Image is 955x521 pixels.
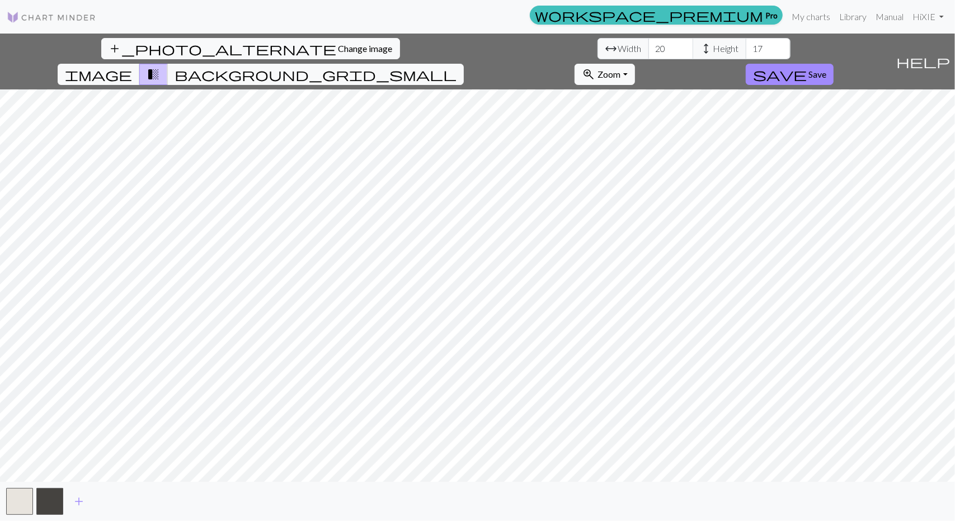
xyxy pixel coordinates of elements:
[65,67,132,82] span: image
[535,7,763,23] span: workspace_premium
[808,69,826,79] span: Save
[713,42,739,55] span: Height
[530,6,783,25] a: Pro
[147,67,160,82] span: transition_fade
[700,41,713,56] span: height
[891,34,955,89] button: Help
[338,43,393,54] span: Change image
[109,41,337,56] span: add_photo_alternate
[896,54,950,69] span: help
[871,6,908,28] a: Manual
[746,64,834,85] button: Save
[835,6,871,28] a: Library
[908,6,948,28] a: HiXIE
[575,64,634,85] button: Zoom
[605,41,618,56] span: arrow_range
[65,491,93,512] button: Add color
[598,69,620,79] span: Zoom
[7,11,96,24] img: Logo
[72,494,86,509] span: add
[582,67,595,82] span: zoom_in
[787,6,835,28] a: My charts
[618,42,642,55] span: Width
[175,67,457,82] span: background_grid_small
[101,38,400,59] button: Change image
[753,67,807,82] span: save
